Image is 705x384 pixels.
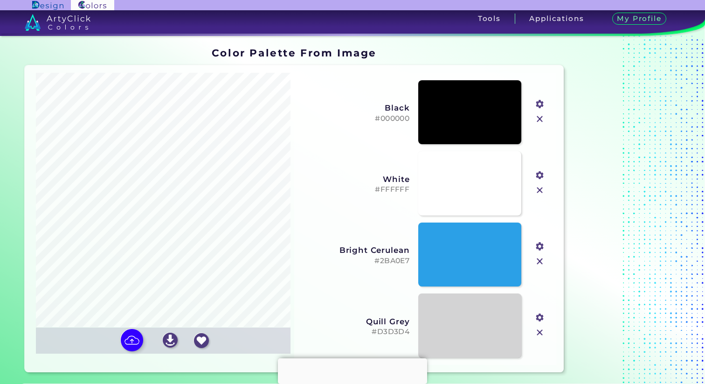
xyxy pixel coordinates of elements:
h3: My Profile [612,13,666,25]
h5: #FFFFFF [301,185,409,194]
h3: Bright Cerulean [301,245,409,255]
h5: #D3D3D4 [301,328,409,336]
img: icon picture [121,329,143,351]
img: icon_download_white.svg [163,333,178,348]
h5: #2BA0E7 [301,257,409,265]
img: icon_close.svg [534,184,546,196]
iframe: Advertisement [567,43,684,376]
img: icon_close.svg [534,113,546,125]
img: icon_favourite_white.svg [194,333,209,348]
img: icon_close.svg [534,255,546,267]
h3: Tools [478,15,501,22]
img: icon_close.svg [534,327,546,339]
img: logo_artyclick_colors_white.svg [25,14,90,31]
iframe: Advertisement [278,358,427,382]
h3: Applications [529,15,584,22]
h1: Color Palette From Image [212,46,377,60]
h3: Black [301,103,409,112]
h5: #000000 [301,114,409,123]
img: ArtyClick Design logo [32,1,63,10]
h3: Quill Grey [301,317,409,326]
h3: White [301,175,409,184]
